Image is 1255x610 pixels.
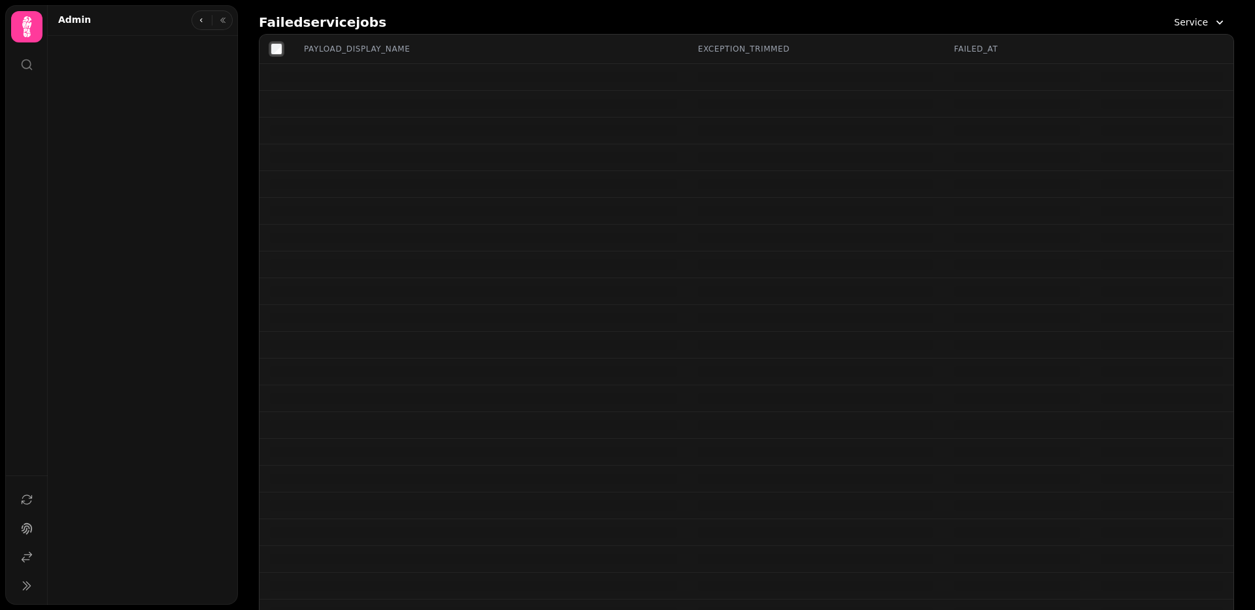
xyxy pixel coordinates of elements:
[698,44,933,54] div: exception_trimmed
[1174,16,1208,29] span: Service
[954,44,1080,54] div: failed_at
[259,13,386,31] h2: Failed service jobs
[304,44,410,54] p: payload_display_name
[1166,10,1234,34] button: Service
[58,13,91,26] h2: Admin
